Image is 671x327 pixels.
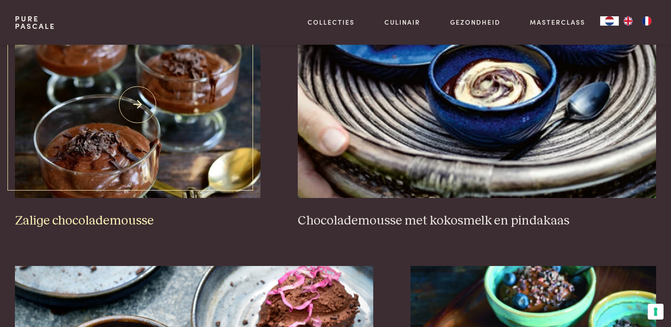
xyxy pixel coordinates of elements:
img: Zalige chocolademousse [15,12,260,198]
a: Culinair [384,17,420,27]
a: Zalige chocolademousse Zalige chocolademousse [15,12,260,229]
h3: Zalige chocolademousse [15,213,260,229]
button: Uw voorkeuren voor toestemming voor trackingtechnologieën [648,304,664,320]
aside: Language selected: Nederlands [600,16,656,26]
a: Masterclass [530,17,585,27]
a: Collecties [308,17,355,27]
a: EN [619,16,637,26]
div: Language [600,16,619,26]
ul: Language list [619,16,656,26]
a: Chocolademousse met kokosmelk en pindakaas Chocolademousse met kokosmelk en pindakaas [298,12,657,229]
a: PurePascale [15,15,55,30]
h3: Chocolademousse met kokosmelk en pindakaas [298,213,657,229]
a: NL [600,16,619,26]
a: FR [637,16,656,26]
a: Gezondheid [450,17,500,27]
img: Chocolademousse met kokosmelk en pindakaas [298,12,657,198]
